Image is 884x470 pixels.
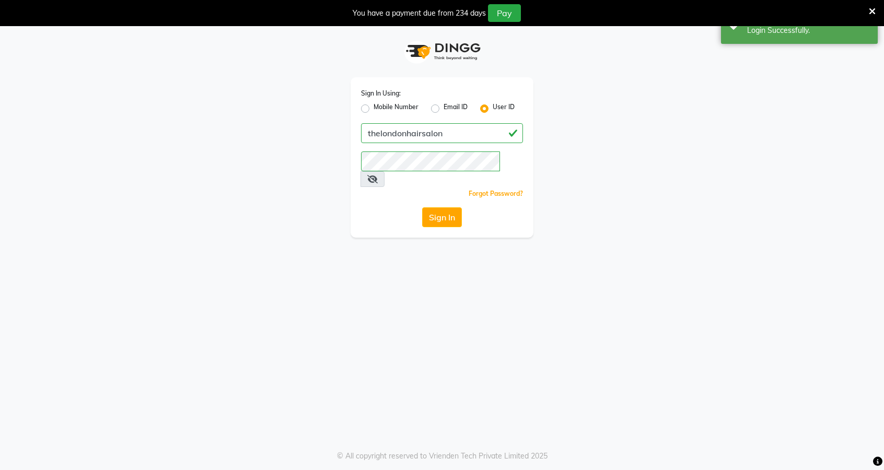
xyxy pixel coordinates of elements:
[374,102,418,115] label: Mobile Number
[493,102,515,115] label: User ID
[488,4,521,22] button: Pay
[469,190,523,197] a: Forgot Password?
[353,8,486,19] div: You have a payment due from 234 days
[400,36,484,67] img: logo1.svg
[361,89,401,98] label: Sign In Using:
[747,25,870,36] div: Login Successfully.
[361,123,523,143] input: Username
[361,151,500,171] input: Username
[422,207,462,227] button: Sign In
[444,102,468,115] label: Email ID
